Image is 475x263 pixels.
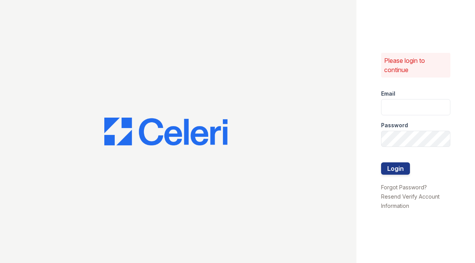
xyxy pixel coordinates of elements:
a: Forgot Password? [381,184,427,191]
a: Resend Verify Account Information [381,193,440,209]
img: CE_Logo_Blue-a8612792a0a2168367f1c8372b55b34899dd931a85d93a1a3d3e32e68fde9ad4.png [104,118,227,145]
label: Email [381,90,395,98]
p: Please login to continue [384,56,448,74]
label: Password [381,121,408,129]
button: Login [381,162,410,175]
